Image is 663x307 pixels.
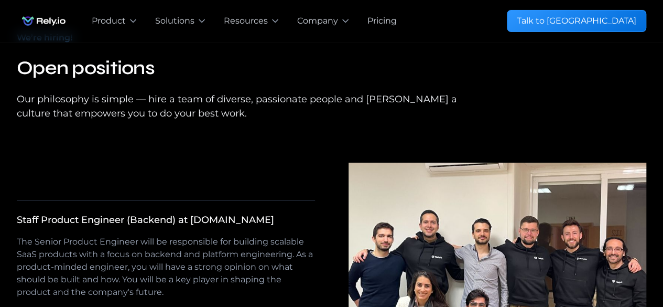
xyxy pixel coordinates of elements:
div: Solutions [155,15,194,27]
div: Our philosophy is simple — hire a team of diverse, passionate people and [PERSON_NAME] a culture ... [17,92,478,121]
div: Product [92,15,126,27]
iframe: Chatbot [594,238,648,292]
h2: Open positions [17,52,478,84]
a: Talk to [GEOGRAPHIC_DATA] [507,10,646,32]
div: Talk to [GEOGRAPHIC_DATA] [517,15,636,27]
p: The Senior Product Engineer will be responsible for building scalable SaaS products with a focus ... [17,236,315,299]
div: Company [297,15,338,27]
img: Rely.io logo [17,10,71,31]
a: home [17,10,71,31]
div: Resources [224,15,268,27]
div: Staff Product Engineer (Backend) at [DOMAIN_NAME] [17,213,274,227]
a: Pricing [367,15,397,27]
